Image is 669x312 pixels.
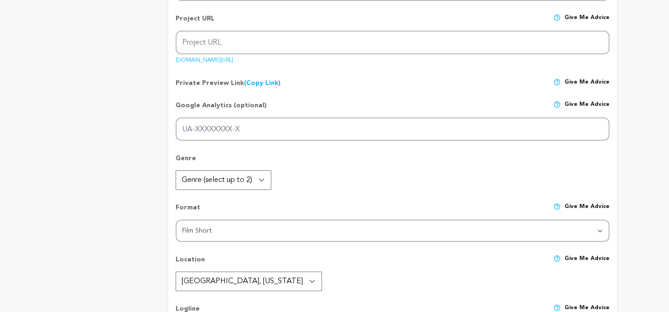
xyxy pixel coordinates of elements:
[553,14,561,21] img: help-circle.svg
[553,101,561,108] img: help-circle.svg
[244,80,281,86] a: (Copy Link)
[176,14,215,31] p: Project URL
[564,78,610,88] span: Give me advice
[176,154,610,170] p: Genre
[176,78,281,88] p: Private Preview Link
[553,304,561,312] img: help-circle.svg
[564,255,610,272] span: Give me advice
[564,14,610,31] span: Give me advice
[176,117,610,141] input: UA-XXXXXXXX-X
[553,78,561,86] img: help-circle.svg
[176,31,610,54] input: Project URL
[564,203,610,220] span: Give me advice
[176,54,233,63] a: [DOMAIN_NAME][URL]
[176,255,205,272] p: Location
[176,101,267,117] p: Google Analytics (optional)
[176,203,200,220] p: Format
[553,255,561,262] img: help-circle.svg
[564,101,610,117] span: Give me advice
[553,203,561,210] img: help-circle.svg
